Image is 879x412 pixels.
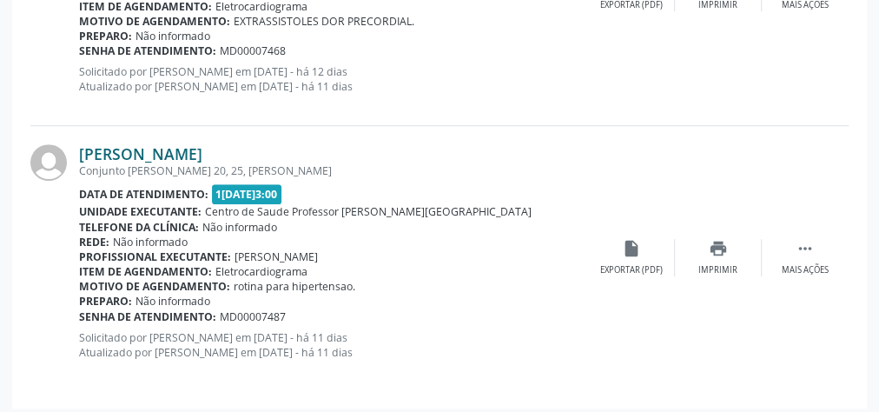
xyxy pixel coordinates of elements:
[234,14,414,29] span: EXTRASSISTOLES DOR PRECORDIAL.
[30,144,67,181] img: img
[79,144,202,163] a: [PERSON_NAME]
[796,239,815,258] i: 
[79,220,199,235] b: Telefone da clínica:
[709,239,728,258] i: print
[782,264,829,276] div: Mais ações
[79,249,231,264] b: Profissional executante:
[79,279,230,294] b: Motivo de agendamento:
[113,235,188,249] span: Não informado
[79,330,588,360] p: Solicitado por [PERSON_NAME] em [DATE] - há 11 dias Atualizado por [PERSON_NAME] em [DATE] - há 1...
[215,264,307,279] span: Eletrocardiograma
[622,239,641,258] i: insert_drive_file
[135,29,210,43] span: Não informado
[600,264,663,276] div: Exportar (PDF)
[220,43,286,58] span: MD00007468
[79,163,588,178] div: Conjunto [PERSON_NAME] 20, 25, [PERSON_NAME]
[79,309,216,324] b: Senha de atendimento:
[135,294,210,309] span: Não informado
[79,264,212,279] b: Item de agendamento:
[79,204,202,219] b: Unidade executante:
[205,204,532,219] span: Centro de Saude Professor [PERSON_NAME][GEOGRAPHIC_DATA]
[202,220,277,235] span: Não informado
[235,249,318,264] span: [PERSON_NAME]
[234,279,355,294] span: rotina para hipertensao.
[79,235,109,249] b: Rede:
[79,43,216,58] b: Senha de atendimento:
[79,294,132,309] b: Preparo:
[79,187,208,202] b: Data de atendimento:
[79,14,230,29] b: Motivo de agendamento:
[220,309,286,324] span: MD00007487
[79,64,588,94] p: Solicitado por [PERSON_NAME] em [DATE] - há 12 dias Atualizado por [PERSON_NAME] em [DATE] - há 1...
[212,184,282,204] span: 1[DATE]3:00
[79,29,132,43] b: Preparo:
[698,264,737,276] div: Imprimir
